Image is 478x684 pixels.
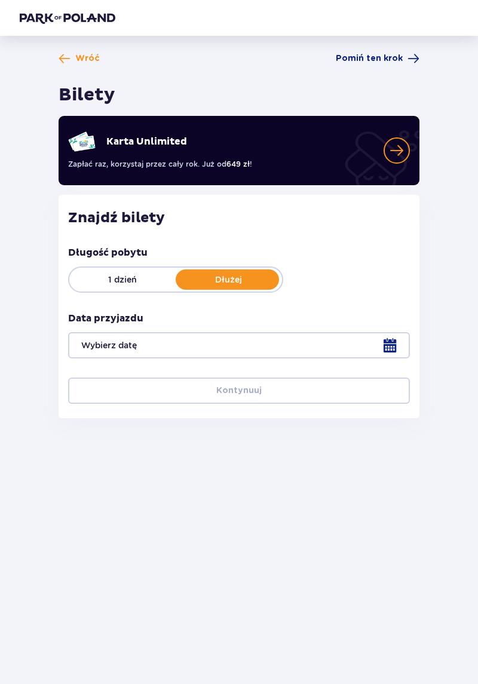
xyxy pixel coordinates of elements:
[336,53,403,65] span: Pomiń ten krok
[68,312,143,325] p: Data przyjazdu
[59,53,100,65] a: Wróć
[68,378,410,404] button: Kontynuuj
[69,274,176,286] p: 1 dzień
[176,274,282,286] p: Dłużej
[75,53,100,65] span: Wróć
[216,385,262,397] p: Kontynuuj
[20,12,115,24] img: Park of Poland logo
[336,53,419,65] a: Pomiń ten krok
[68,209,410,227] h2: Znajdź bilety
[59,84,115,106] h1: Bilety
[68,246,148,259] p: Długość pobytu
